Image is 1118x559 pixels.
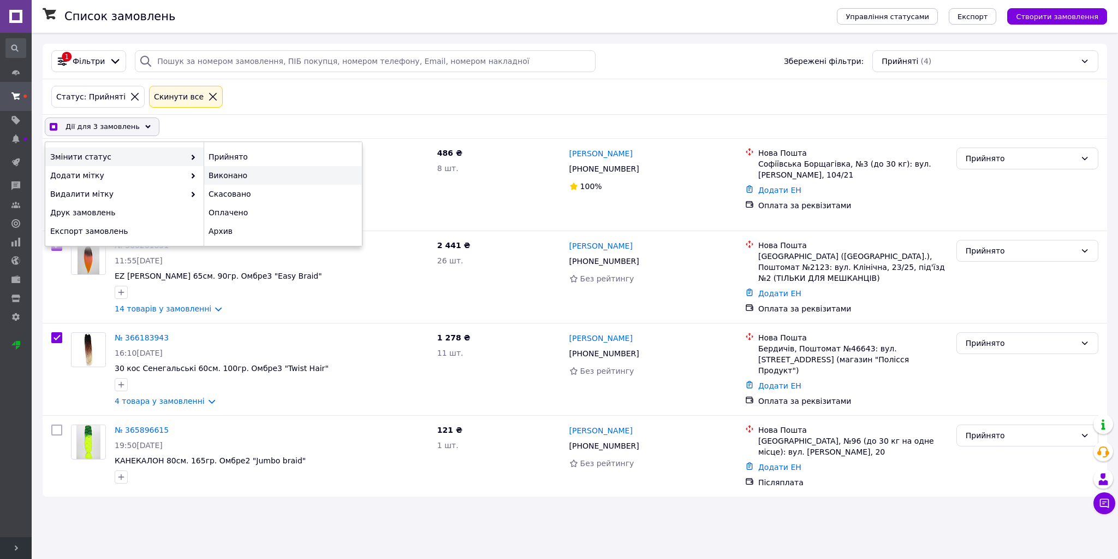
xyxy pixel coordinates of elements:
[569,240,633,251] a: [PERSON_NAME]
[437,333,471,342] span: 1 278 ₴
[758,436,948,457] div: [GEOGRAPHIC_DATA], №96 (до 30 кг на одне місце): вул. [PERSON_NAME], 20
[758,425,948,436] div: Нова Пошта
[837,8,938,25] button: Управління статусами
[758,463,801,472] a: Додати ЕН
[204,148,362,166] div: Прийнято
[437,149,462,157] span: 486 ₴
[66,121,140,132] span: Дії для 3 замовлень
[758,396,948,407] div: Оплата за реквізитами
[115,426,169,434] a: № 365896615
[758,251,948,284] div: [GEOGRAPHIC_DATA] ([GEOGRAPHIC_DATA].), Поштомат №2123: вул. Клінічна, 23/25, під'їзд №2 (ТІЛЬКИ ...
[1093,492,1115,514] button: Чат з покупцем
[966,337,1076,349] div: Прийнято
[204,222,362,240] div: Архив
[204,203,362,222] div: Оплачено
[437,256,463,265] span: 26 шт.
[580,367,634,375] span: Без рейтингу
[966,429,1076,442] div: Прийнято
[115,397,205,405] a: 4 товара у замовленні
[135,50,596,72] input: Пошук за номером замовлення, ПІБ покупця, номером телефону, Email, номером накладної
[758,240,948,251] div: Нова Пошта
[73,56,105,67] span: Фільтри
[115,304,211,313] a: 14 товарів у замовленні
[758,343,948,376] div: Бердичів, Поштомат №46643: вул. [STREET_ADDRESS] (магазин "Полісся Продукт")
[54,91,128,103] div: Статус: Прийняті
[966,245,1076,257] div: Прийнято
[76,425,101,459] img: Фото товару
[71,240,106,275] a: Фото товару
[758,381,801,390] a: Додати ЕН
[567,346,641,361] div: [PHONE_NUMBER]
[71,425,106,460] a: Фото товару
[949,8,997,25] button: Експорт
[569,333,633,344] a: [PERSON_NAME]
[966,152,1076,164] div: Прийнято
[152,91,206,103] div: Cкинути все
[50,151,185,162] span: Змінити статус
[115,256,163,265] span: 11:55[DATE]
[758,186,801,195] a: Додати ЕН
[115,349,163,357] span: 16:10[DATE]
[204,166,362,185] div: Виконано
[204,185,362,203] div: Скасовано
[115,272,322,280] a: EZ [PERSON_NAME] 65см. 90гр. Омбре3 "Easy Braid"
[569,425,633,436] a: [PERSON_NAME]
[567,254,641,269] div: [PHONE_NUMBER]
[882,56,918,67] span: Прийняті
[758,332,948,343] div: Нова Пошта
[50,207,196,218] span: Друк замовлень
[50,189,185,199] span: Видалити мітку
[758,303,948,314] div: Оплата за реквізитами
[437,426,462,434] span: 121 ₴
[437,349,463,357] span: 11 шт.
[846,13,929,21] span: Управління статусами
[64,10,175,23] h1: Список замовлень
[567,438,641,454] div: [PHONE_NUMBER]
[115,212,206,221] a: 8 товарів у замовленні
[758,289,801,298] a: Додати ЕН
[71,332,106,367] a: Фото товару
[784,56,864,67] span: Збережені фільтри:
[78,240,99,274] img: Фото товару
[580,459,634,468] span: Без рейтингу
[1016,13,1098,21] span: Створити замовлення
[50,170,185,181] span: Додати мітку
[920,57,931,66] span: (4)
[580,274,634,283] span: Без рейтингу
[758,200,948,211] div: Оплата за реквізитами
[115,441,163,450] span: 19:50[DATE]
[996,11,1107,20] a: Створити замовлення
[758,148,948,158] div: Нова Пошта
[437,441,459,450] span: 1 шт.
[758,477,948,488] div: Післяплата
[437,164,459,173] span: 8 шт.
[567,161,641,176] div: [PHONE_NUMBER]
[437,241,471,250] span: 2 441 ₴
[569,148,633,159] a: [PERSON_NAME]
[50,226,196,237] span: Експорт замовлень
[115,333,169,342] a: № 366183943
[580,182,602,191] span: 100%
[1007,8,1107,25] button: Створити замовлення
[758,158,948,180] div: Софіївська Борщагівка, №3 (до 30 кг): вул. [PERSON_NAME], 104/21
[115,456,306,465] a: КАНЕКАЛОН 80см. 165гр. Омбре2 "Jumbo braid"
[958,13,988,21] span: Експорт
[115,364,329,373] a: 30 кос Сенегальські 60см. 100гр. Омбре3 "Twist Hair"
[75,333,102,367] img: Фото товару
